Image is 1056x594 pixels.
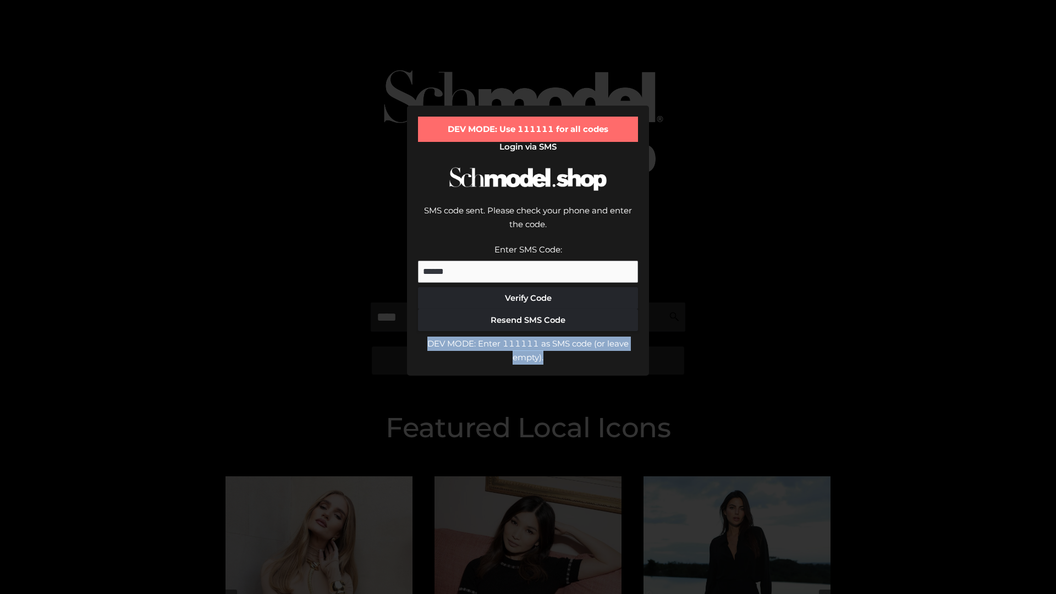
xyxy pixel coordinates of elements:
h2: Login via SMS [418,142,638,152]
div: DEV MODE: Use 111111 for all codes [418,117,638,142]
button: Verify Code [418,287,638,309]
button: Resend SMS Code [418,309,638,331]
div: SMS code sent. Please check your phone and enter the code. [418,204,638,243]
label: Enter SMS Code: [494,244,562,255]
div: DEV MODE: Enter 111111 as SMS code (or leave empty). [418,337,638,365]
img: Schmodel Logo [446,157,610,201]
